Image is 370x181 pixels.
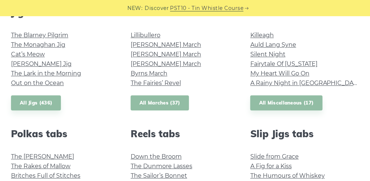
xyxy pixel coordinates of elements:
[131,79,181,86] a: The Fairies’ Revel
[11,70,81,77] a: The Lark in the Morning
[131,172,187,179] a: The Sailor’s Bonnet
[250,32,274,39] a: Killeagh
[250,51,286,58] a: Silent Night
[131,153,182,160] a: Down the Broom
[11,172,80,179] a: Britches Full of Stitches
[128,4,143,13] span: NEW:
[131,32,160,39] a: Lillibullero
[250,153,299,160] a: Slide from Grace
[250,95,323,110] a: All Miscellaneous (17)
[11,7,120,18] h2: Jigs tabs
[250,163,292,170] a: A Fig for a Kiss
[250,60,318,67] a: Fairytale Of [US_STATE]
[131,128,239,139] h2: Reels tabs
[11,60,72,67] a: [PERSON_NAME] Jig
[131,51,201,58] a: [PERSON_NAME] March
[250,70,309,77] a: My Heart Will Go On
[131,70,167,77] a: Byrns March
[131,41,201,48] a: [PERSON_NAME] March
[145,4,169,13] span: Discover
[11,163,70,170] a: The Rakes of Mallow
[11,51,45,58] a: Cat’s Meow
[11,153,74,160] a: The [PERSON_NAME]
[11,79,64,86] a: Out on the Ocean
[11,95,61,110] a: All Jigs (436)
[11,41,65,48] a: The Monaghan Jig
[250,79,362,86] a: A Rainy Night in [GEOGRAPHIC_DATA]
[250,128,359,139] h2: Slip Jigs tabs
[131,95,189,110] a: All Marches (37)
[11,128,120,139] h2: Polkas tabs
[131,163,192,170] a: The Dunmore Lasses
[250,7,359,18] h2: Miscellaneous tabs
[250,172,325,179] a: The Humours of Whiskey
[170,4,244,13] a: PST10 - Tin Whistle Course
[250,41,296,48] a: Auld Lang Syne
[131,60,201,67] a: [PERSON_NAME] March
[11,32,68,39] a: The Blarney Pilgrim
[131,7,239,18] h2: Marches tabs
